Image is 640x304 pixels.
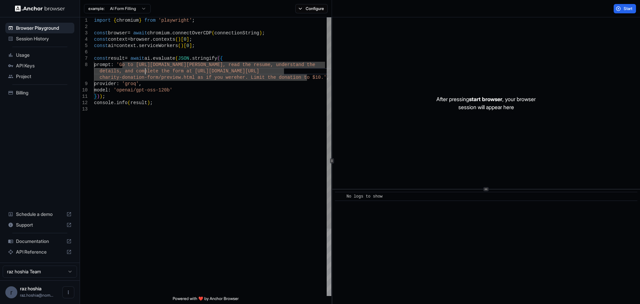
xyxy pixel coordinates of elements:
[108,37,128,42] span: context
[234,62,315,67] span: ad the resume, understand the
[111,62,113,67] span: :
[80,106,88,112] div: 13
[16,249,64,255] span: API Reference
[108,56,125,61] span: result
[80,81,88,87] div: 9
[108,30,128,36] span: browser
[172,30,212,36] span: connectOverCDP
[130,37,150,42] span: browser
[97,94,99,99] span: )
[436,95,536,111] p: After pressing , your browser session will appear here
[116,62,234,67] span: 'Go to [URL][DOMAIN_NAME][PERSON_NAME], re
[150,56,153,61] span: .
[94,100,114,105] span: console
[624,6,633,11] span: Start
[94,30,108,36] span: const
[94,94,97,99] span: }
[16,25,72,31] span: Browser Playground
[16,211,64,218] span: Schedule a demo
[209,68,259,74] span: [DOMAIN_NAME][URL]
[94,62,111,67] span: prompt
[189,56,192,61] span: .
[139,18,141,23] span: }
[80,93,88,100] div: 11
[94,43,108,48] span: const
[16,35,72,42] span: Session History
[80,55,88,62] div: 7
[114,100,116,105] span: .
[88,6,105,11] span: example:
[80,49,88,55] div: 6
[150,37,153,42] span: .
[128,37,130,42] span: =
[170,30,172,36] span: .
[178,43,181,48] span: (
[94,37,108,42] span: const
[16,52,72,58] span: Usage
[100,68,209,74] span: details, and complete the form at [URL]
[128,100,130,105] span: (
[178,56,189,61] span: JSON
[100,75,237,80] span: charity-donation-form/preview.html as if you were
[116,43,136,48] span: context
[136,43,139,48] span: .
[150,100,153,105] span: ;
[15,5,65,12] img: Anchor Logo
[144,56,150,61] span: ai
[133,30,147,36] span: await
[181,43,183,48] span: )
[153,56,175,61] span: evaluate
[5,23,74,33] div: Browser Playground
[20,286,42,291] span: raz hoshia
[80,36,88,43] div: 4
[94,87,108,93] span: model
[184,43,186,48] span: [
[5,50,74,60] div: Usage
[114,43,116,48] span: =
[102,94,105,99] span: ;
[237,75,326,80] span: her. Limit the donation to $10.'
[5,87,74,98] div: Billing
[147,100,150,105] span: )
[122,81,139,86] span: 'groq'
[469,96,502,102] span: start browser
[212,30,214,36] span: (
[262,30,265,36] span: ;
[295,4,328,13] button: Configure
[80,100,88,106] div: 12
[347,194,383,199] span: No logs to show
[94,81,116,86] span: provider
[214,30,259,36] span: connectionString
[192,43,195,48] span: ;
[173,296,239,304] span: Powered with ❤️ by Anchor Browser
[16,238,64,245] span: Documentation
[130,100,147,105] span: result
[80,24,88,30] div: 2
[175,37,178,42] span: (
[220,56,223,61] span: {
[80,43,88,49] div: 5
[153,37,175,42] span: contexts
[158,18,192,23] span: 'playwright'
[178,37,181,42] span: )
[5,247,74,257] div: API Reference
[5,71,74,82] div: Project
[16,62,72,69] span: API Keys
[80,87,88,93] div: 10
[80,30,88,36] div: 3
[147,30,170,36] span: chromium
[116,81,119,86] span: :
[144,18,156,23] span: from
[94,18,111,23] span: import
[116,100,128,105] span: info
[139,81,141,86] span: ,
[5,220,74,230] div: Support
[62,286,74,298] button: Open menu
[175,56,178,61] span: (
[259,30,262,36] span: )
[94,56,108,61] span: const
[186,43,189,48] span: 0
[16,222,64,228] span: Support
[181,37,183,42] span: [
[20,293,53,298] span: raz.hoshia@nomosec.ai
